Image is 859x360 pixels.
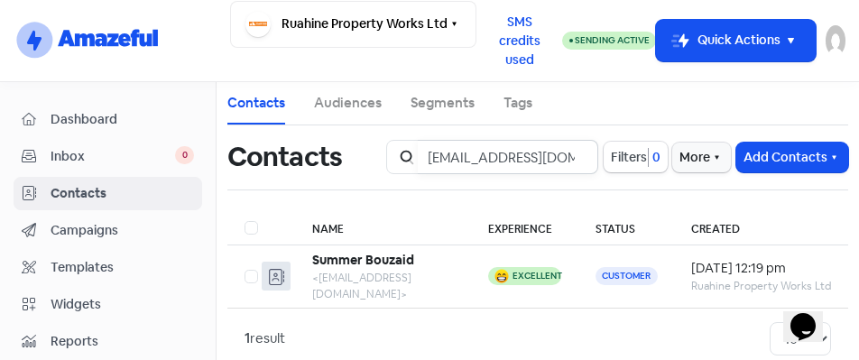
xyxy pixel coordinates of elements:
[604,142,668,172] button: Filters0
[471,210,578,245] th: Experience
[14,103,202,136] a: Dashboard
[674,210,848,245] th: Created
[51,184,194,203] span: Contacts
[649,148,660,167] span: 0
[14,325,202,358] a: Reports
[312,252,414,268] b: Summer Bouzaid
[596,267,658,285] span: Customer
[503,93,532,114] a: Tags
[14,251,202,284] a: Templates
[227,93,285,114] a: Contacts
[51,147,175,166] span: Inbox
[51,332,194,351] span: Reports
[611,148,647,167] span: Filters
[411,93,475,114] a: Segments
[314,93,382,114] a: Audiences
[14,214,202,247] a: Campaigns
[230,1,476,49] button: Ruahine Property Works Ltd
[575,34,650,46] span: Sending Active
[562,31,656,51] a: Sending Active
[14,288,202,321] a: Widgets
[672,143,731,172] button: More
[513,272,562,281] div: Excellent
[736,143,848,172] button: Add Contacts
[691,259,831,278] div: [DATE] 12:19 pm
[418,140,599,174] input: Search
[245,329,250,346] strong: 1
[312,270,455,302] div: <[EMAIL_ADDRESS][DOMAIN_NAME]>
[295,210,471,245] th: Name
[51,221,194,240] span: Campaigns
[51,110,194,129] span: Dashboard
[51,295,194,314] span: Widgets
[14,177,202,210] a: Contacts
[656,20,816,62] button: Quick Actions
[14,140,202,173] a: Inbox 0
[492,13,547,69] span: SMS credits used
[826,25,845,56] img: User
[245,328,285,349] div: result
[175,146,194,164] span: 0
[691,278,831,294] div: Ruahine Property Works Ltd
[476,31,562,48] a: SMS credits used
[227,130,342,184] h1: Contacts
[51,258,194,277] span: Templates
[783,288,841,342] iframe: chat widget
[578,210,675,245] th: Status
